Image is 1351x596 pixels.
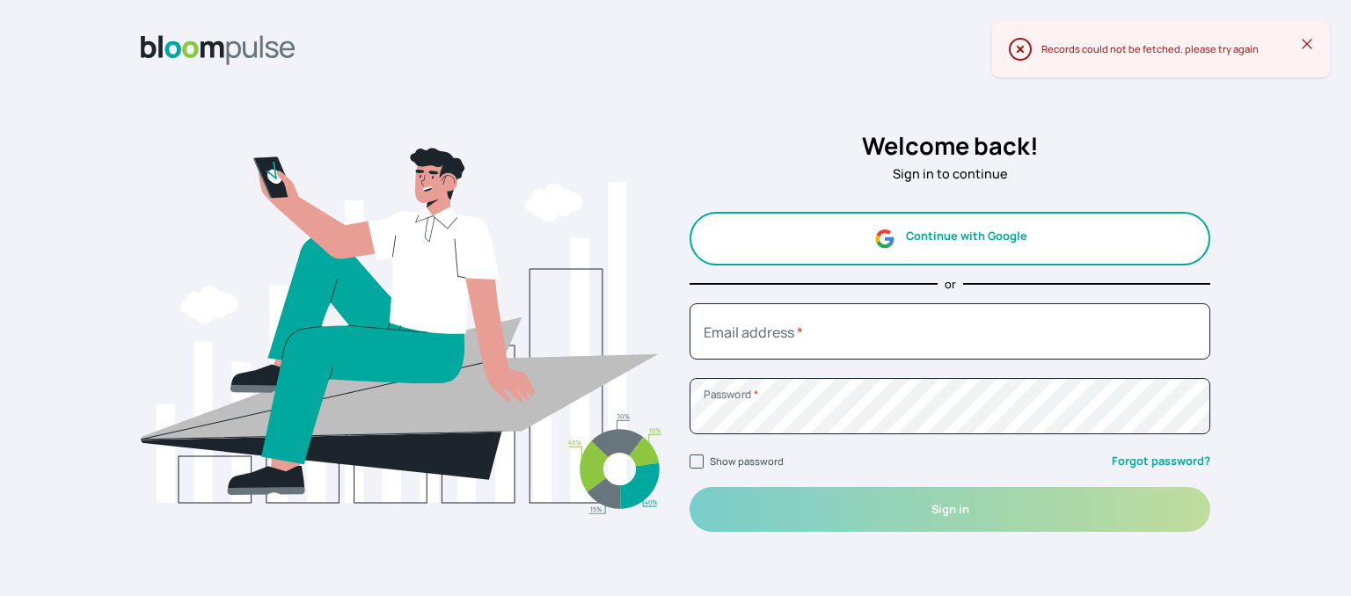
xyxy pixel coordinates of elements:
[710,454,784,468] label: Show password
[1041,42,1302,57] div: Records could not be fetched. please try again
[141,35,296,65] img: Bloom Logo
[690,164,1210,184] p: Sign in to continue
[873,228,895,250] img: google.svg
[690,128,1210,164] h2: Welcome back!
[141,86,661,575] img: signin.svg
[690,487,1210,532] button: Sign in
[1112,453,1210,469] a: Forgot password?
[945,276,956,293] p: or
[690,212,1210,265] button: Continue with Google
